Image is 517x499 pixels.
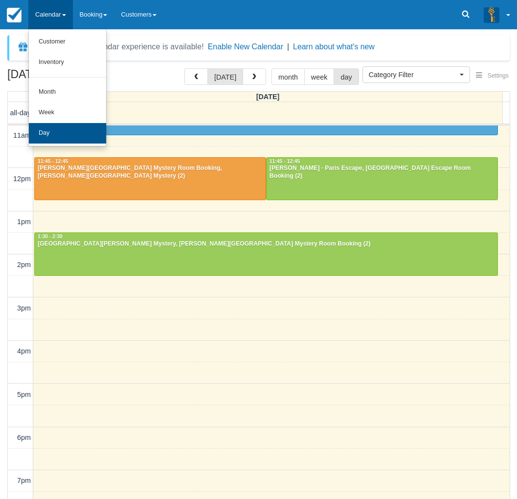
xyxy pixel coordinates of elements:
button: Enable New Calendar [208,42,283,52]
a: Day [29,123,106,144]
span: 12pm [13,175,31,183]
button: Category Filter [362,66,470,83]
span: 4pm [17,347,31,355]
a: Customer [29,32,106,52]
span: 11:45 - 12:45 [270,159,300,164]
span: Settings [488,72,509,79]
div: [GEOGRAPHIC_DATA][PERSON_NAME] Mystery, [PERSON_NAME][GEOGRAPHIC_DATA] Mystery Room Booking (2) [37,240,495,248]
a: 11:45 - 12:45[PERSON_NAME][GEOGRAPHIC_DATA] Mystery Room Booking, [PERSON_NAME][GEOGRAPHIC_DATA] ... [34,157,266,200]
span: 11:45 - 12:45 [38,159,68,164]
button: month [271,68,305,85]
div: [PERSON_NAME][GEOGRAPHIC_DATA] Mystery Room Booking, [PERSON_NAME][GEOGRAPHIC_DATA] Mystery (2) [37,165,263,180]
span: 7pm [17,477,31,484]
a: Inventory [29,52,106,73]
span: 3pm [17,304,31,312]
button: week [304,68,335,85]
div: [PERSON_NAME] - Paris Escape, [GEOGRAPHIC_DATA] Escape Room Booking (2) [269,165,495,180]
button: [DATE] [207,68,243,85]
a: Month [29,82,106,103]
span: 5pm [17,391,31,398]
span: Category Filter [369,70,457,80]
a: Week [29,103,106,123]
span: 1pm [17,218,31,226]
img: A3 [484,7,499,22]
button: Settings [470,69,515,83]
span: 11am [13,131,31,139]
a: 11:45 - 12:45[PERSON_NAME] - Paris Escape, [GEOGRAPHIC_DATA] Escape Room Booking (2) [266,157,498,200]
span: 2pm [17,261,31,269]
a: Learn about what's new [293,42,375,51]
div: A new Booking Calendar experience is available! [33,41,204,53]
span: 1:30 - 2:30 [38,234,63,239]
img: checkfront-main-nav-mini-logo.png [7,8,22,22]
span: all-day [10,109,31,117]
a: 1:30 - 2:30[GEOGRAPHIC_DATA][PERSON_NAME] Mystery, [PERSON_NAME][GEOGRAPHIC_DATA] Mystery Room Bo... [34,232,498,275]
ul: Calendar [28,29,107,146]
span: [DATE] [256,93,280,101]
h2: [DATE] [7,68,131,86]
span: 6pm [17,434,31,441]
button: day [334,68,359,85]
span: | [287,42,289,51]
